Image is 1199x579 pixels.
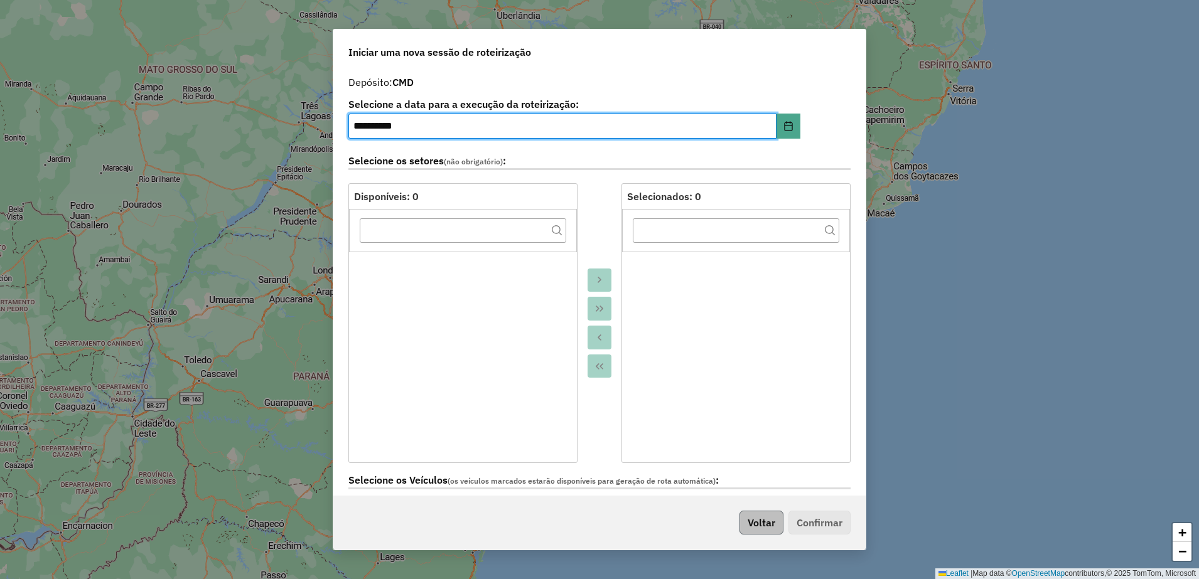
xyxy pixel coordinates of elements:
label: Selecione os setores : [348,153,851,170]
div: Selecionados: 0 [627,189,845,204]
span: Iniciar uma nova sessão de roteirização [348,45,531,60]
button: Voltar [739,511,783,534]
a: OpenStreetMap [1012,569,1065,578]
div: Disponíveis: 0 [354,189,572,204]
a: Zoom in [1173,523,1191,542]
a: Leaflet [938,569,969,578]
span: | [970,569,972,578]
span: + [1178,524,1186,540]
div: Depósito: [348,75,851,90]
button: Choose Date [777,114,800,139]
span: (os veículos marcados estarão disponíveis para geração de rota automática) [448,476,716,486]
div: Map data © contributors,© 2025 TomTom, Microsoft [935,568,1199,579]
span: − [1178,543,1186,559]
a: Zoom out [1173,542,1191,561]
label: Selecione a data para a execução da roteirização: [348,97,800,112]
strong: CMD [392,76,414,88]
label: Selecione os Veículos : [348,472,851,489]
span: (não obrigatório) [444,157,503,166]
